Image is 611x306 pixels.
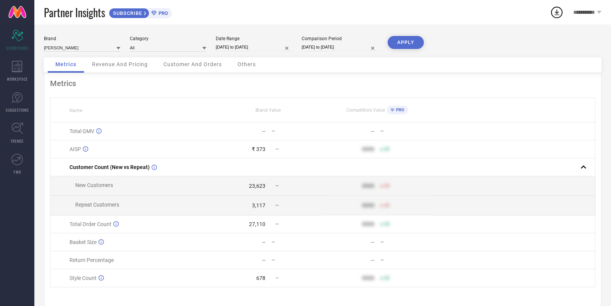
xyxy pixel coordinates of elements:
[14,169,21,175] span: FWD
[262,128,266,134] div: —
[370,239,375,245] div: —
[70,257,114,263] span: Return Percentage
[384,146,390,152] span: 50
[384,183,390,189] span: 50
[272,257,322,263] div: —
[256,275,265,281] div: 678
[44,36,120,41] div: Brand
[388,36,424,49] button: APPLY
[249,221,265,227] div: 27,110
[7,76,28,82] span: WORKSPACE
[362,221,374,227] div: 9999
[6,107,29,113] span: SUGGESTIONS
[130,36,206,41] div: Category
[362,146,374,152] div: 9999
[380,129,431,134] div: —
[249,183,265,189] div: 23,623
[109,10,144,16] span: SUBSCRIBE
[50,79,595,88] div: Metrics
[346,107,385,113] span: Competitors Value
[362,202,374,208] div: 9999
[238,61,256,67] span: Others
[380,239,431,245] div: —
[275,183,279,189] span: —
[70,164,150,170] span: Customer Count (New vs Repeat)
[6,45,29,51] span: SCORECARDS
[362,183,374,189] div: 9999
[275,221,279,227] span: —
[11,138,24,144] span: TRENDS
[362,275,374,281] div: 9999
[70,275,97,281] span: Style Count
[163,61,222,67] span: Customer And Orders
[44,5,105,20] span: Partner Insights
[262,257,266,263] div: —
[384,275,390,281] span: 50
[380,257,431,263] div: —
[70,108,82,113] span: Name
[70,239,97,245] span: Basket Size
[216,36,292,41] div: Date Range
[370,257,375,263] div: —
[157,10,168,16] span: PRO
[302,36,378,41] div: Comparison Period
[394,107,404,112] span: PRO
[252,202,265,208] div: 3,117
[252,146,265,152] div: ₹ 373
[275,203,279,208] span: —
[384,203,390,208] span: 50
[255,107,281,113] span: Brand Value
[384,221,390,227] span: 50
[370,128,375,134] div: —
[262,239,266,245] div: —
[302,43,378,51] input: Select comparison period
[216,43,292,51] input: Select date range
[92,61,148,67] span: Revenue And Pricing
[70,146,81,152] span: AISP
[272,129,322,134] div: —
[109,6,172,18] a: SUBSCRIBEPRO
[70,128,94,134] span: Total GMV
[75,202,119,208] span: Repeat Customers
[550,5,564,19] div: Open download list
[275,146,279,152] span: —
[272,239,322,245] div: —
[75,182,113,188] span: New Customers
[275,275,279,281] span: —
[70,221,112,227] span: Total Order Count
[55,61,76,67] span: Metrics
